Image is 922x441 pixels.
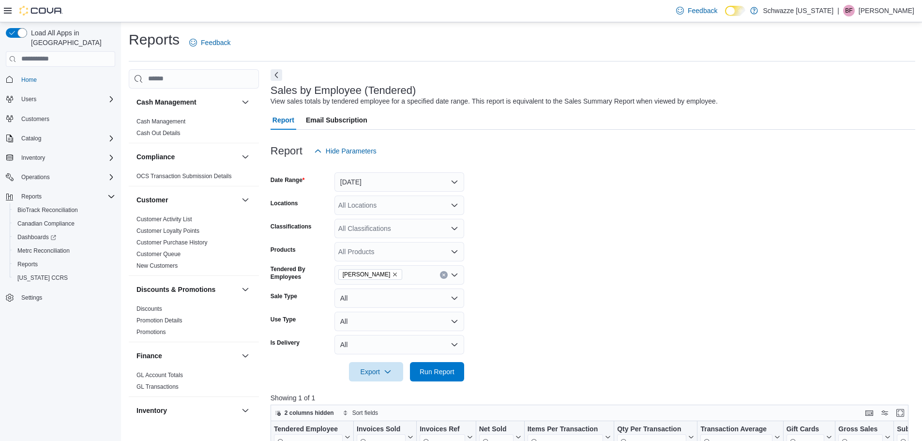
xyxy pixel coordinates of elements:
[240,405,251,416] button: Inventory
[271,393,915,403] p: Showing 1 of 1
[136,173,232,180] a: OCS Transaction Submission Details
[136,317,182,324] span: Promotion Details
[136,328,166,336] span: Promotions
[617,425,686,434] div: Qty Per Transaction
[334,172,464,192] button: [DATE]
[725,6,745,16] input: Dark Mode
[326,146,377,156] span: Hide Parameters
[451,225,458,232] button: Open list of options
[451,271,458,279] button: Open list of options
[10,217,119,230] button: Canadian Compliance
[10,258,119,271] button: Reports
[17,133,115,144] span: Catalog
[27,28,115,47] span: Load All Apps in [GEOGRAPHIC_DATA]
[271,85,416,96] h3: Sales by Employee (Tendered)
[17,260,38,268] span: Reports
[2,112,119,126] button: Customers
[17,220,75,228] span: Canadian Compliance
[136,285,238,294] button: Discounts & Promotions
[17,74,41,86] a: Home
[420,425,465,434] div: Invoices Ref
[129,30,180,49] h1: Reports
[334,289,464,308] button: All
[136,305,162,313] span: Discounts
[17,152,115,164] span: Inventory
[136,305,162,312] a: Discounts
[185,33,234,52] a: Feedback
[136,97,238,107] button: Cash Management
[334,312,464,331] button: All
[410,362,464,381] button: Run Report
[894,407,906,419] button: Enter fullscreen
[136,129,181,137] span: Cash Out Details
[136,228,199,234] a: Customer Loyalty Points
[129,303,259,342] div: Discounts & Promotions
[19,6,63,15] img: Cova
[786,425,824,434] div: Gift Cards
[136,172,232,180] span: OCS Transaction Submission Details
[129,116,259,143] div: Cash Management
[355,362,397,381] span: Export
[271,316,296,323] label: Use Type
[392,272,398,277] button: Remove Danielle Wayne from selection in this group
[21,95,36,103] span: Users
[136,317,182,324] a: Promotion Details
[271,292,297,300] label: Sale Type
[17,113,53,125] a: Customers
[763,5,833,16] p: Schwazze [US_STATE]
[14,231,60,243] a: Dashboards
[700,425,772,434] div: Transaction Average
[271,407,338,419] button: 2 columns hidden
[2,170,119,184] button: Operations
[334,335,464,354] button: All
[10,244,119,258] button: Metrc Reconciliation
[527,425,603,434] div: Items Per Transaction
[14,204,115,216] span: BioTrack Reconciliation
[310,141,380,161] button: Hide Parameters
[271,246,296,254] label: Products
[879,407,891,419] button: Display options
[14,218,115,229] span: Canadian Compliance
[17,113,115,125] span: Customers
[21,135,41,142] span: Catalog
[14,231,115,243] span: Dashboards
[201,38,230,47] span: Feedback
[271,96,718,106] div: View sales totals by tendered employee for a specified date range. This report is equivalent to t...
[863,407,875,419] button: Keyboard shortcuts
[17,274,68,282] span: [US_STATE] CCRS
[440,271,448,279] button: Clear input
[271,223,312,230] label: Classifications
[21,193,42,200] span: Reports
[338,269,403,280] span: Danielle Wayne
[21,173,50,181] span: Operations
[136,130,181,137] a: Cash Out Details
[136,152,238,162] button: Compliance
[17,191,45,202] button: Reports
[136,250,181,258] span: Customer Queue
[17,292,46,304] a: Settings
[306,110,367,130] span: Email Subscription
[136,152,175,162] h3: Compliance
[129,369,259,396] div: Finance
[136,262,178,270] span: New Customers
[14,245,115,257] span: Metrc Reconciliation
[271,199,298,207] label: Locations
[349,362,403,381] button: Export
[688,6,717,15] span: Feedback
[240,151,251,163] button: Compliance
[240,194,251,206] button: Customer
[859,5,914,16] p: [PERSON_NAME]
[240,96,251,108] button: Cash Management
[672,1,721,20] a: Feedback
[845,5,852,16] span: BF
[136,227,199,235] span: Customer Loyalty Points
[136,216,192,223] a: Customer Activity List
[129,213,259,275] div: Customer
[352,409,378,417] span: Sort fields
[14,259,115,270] span: Reports
[10,203,119,217] button: BioTrack Reconciliation
[271,265,331,281] label: Tendered By Employees
[271,176,305,184] label: Date Range
[17,74,115,86] span: Home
